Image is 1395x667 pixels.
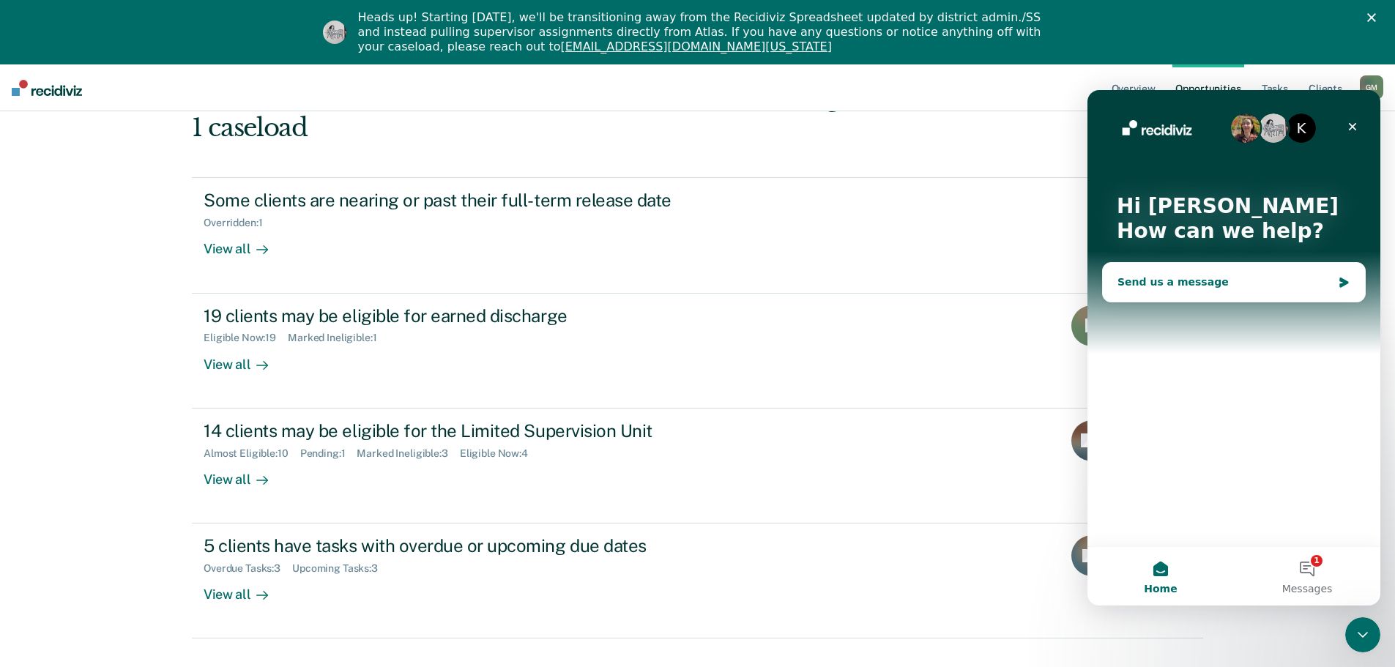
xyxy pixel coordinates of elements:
[192,177,1203,293] a: Some clients are nearing or past their full-term release dateOverridden:1View all
[204,229,286,258] div: View all
[288,332,388,344] div: Marked Ineligible : 1
[300,447,357,460] div: Pending : 1
[1360,75,1383,99] div: G M
[12,80,82,96] img: Recidiviz
[204,217,274,229] div: Overridden : 1
[204,562,292,575] div: Overdue Tasks : 3
[323,21,346,44] img: Profile image for Kim
[1345,617,1380,652] iframe: Intercom live chat
[204,190,718,211] div: Some clients are nearing or past their full-term release date
[1109,64,1158,111] a: Overview
[204,305,718,327] div: 19 clients may be eligible for earned discharge
[204,344,286,373] div: View all
[357,447,459,460] div: Marked Ineligible : 3
[204,535,718,556] div: 5 clients have tasks with overdue or upcoming due dates
[1306,64,1345,111] a: Clients
[1367,13,1382,22] div: Close
[292,562,390,575] div: Upcoming Tasks : 3
[1172,64,1243,111] a: Opportunities
[192,523,1203,638] a: 5 clients have tasks with overdue or upcoming due datesOverdue Tasks:3Upcoming Tasks:3View all
[1087,90,1380,605] iframe: Intercom live chat
[560,40,831,53] a: [EMAIL_ADDRESS][DOMAIN_NAME][US_STATE]
[192,83,1001,143] div: Hi, [PERSON_NAME]. We’ve found some outstanding items across 1 caseload
[204,420,718,441] div: 14 clients may be eligible for the Limited Supervision Unit
[204,575,286,603] div: View all
[1259,64,1291,111] a: Tasks
[204,332,288,344] div: Eligible Now : 19
[192,294,1203,409] a: 19 clients may be eligible for earned dischargeEligible Now:19Marked Ineligible:1View all
[204,447,300,460] div: Almost Eligible : 10
[204,459,286,488] div: View all
[358,10,1049,54] div: Heads up! Starting [DATE], we'll be transitioning away from the Recidiviz Spreadsheet updated by ...
[460,447,540,460] div: Eligible Now : 4
[192,409,1203,523] a: 14 clients may be eligible for the Limited Supervision UnitAlmost Eligible:10Pending:1Marked Inel...
[1360,75,1383,99] button: GM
